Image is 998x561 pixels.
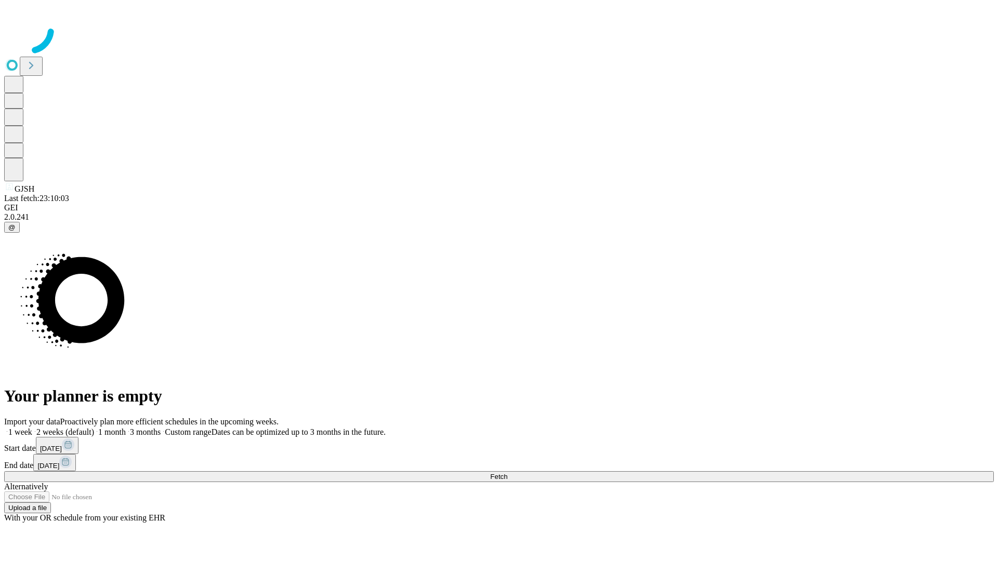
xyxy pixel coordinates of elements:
[4,212,994,222] div: 2.0.241
[8,223,16,231] span: @
[4,482,48,491] span: Alternatively
[8,428,32,436] span: 1 week
[4,502,51,513] button: Upload a file
[165,428,211,436] span: Custom range
[37,462,59,470] span: [DATE]
[4,417,60,426] span: Import your data
[4,513,165,522] span: With your OR schedule from your existing EHR
[33,454,76,471] button: [DATE]
[4,437,994,454] div: Start date
[36,428,94,436] span: 2 weeks (default)
[4,194,69,203] span: Last fetch: 23:10:03
[4,454,994,471] div: End date
[36,437,78,454] button: [DATE]
[130,428,161,436] span: 3 months
[4,203,994,212] div: GEI
[40,445,62,452] span: [DATE]
[4,471,994,482] button: Fetch
[60,417,279,426] span: Proactively plan more efficient schedules in the upcoming weeks.
[4,222,20,233] button: @
[15,184,34,193] span: GJSH
[4,386,994,406] h1: Your planner is empty
[490,473,507,480] span: Fetch
[212,428,386,436] span: Dates can be optimized up to 3 months in the future.
[98,428,126,436] span: 1 month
